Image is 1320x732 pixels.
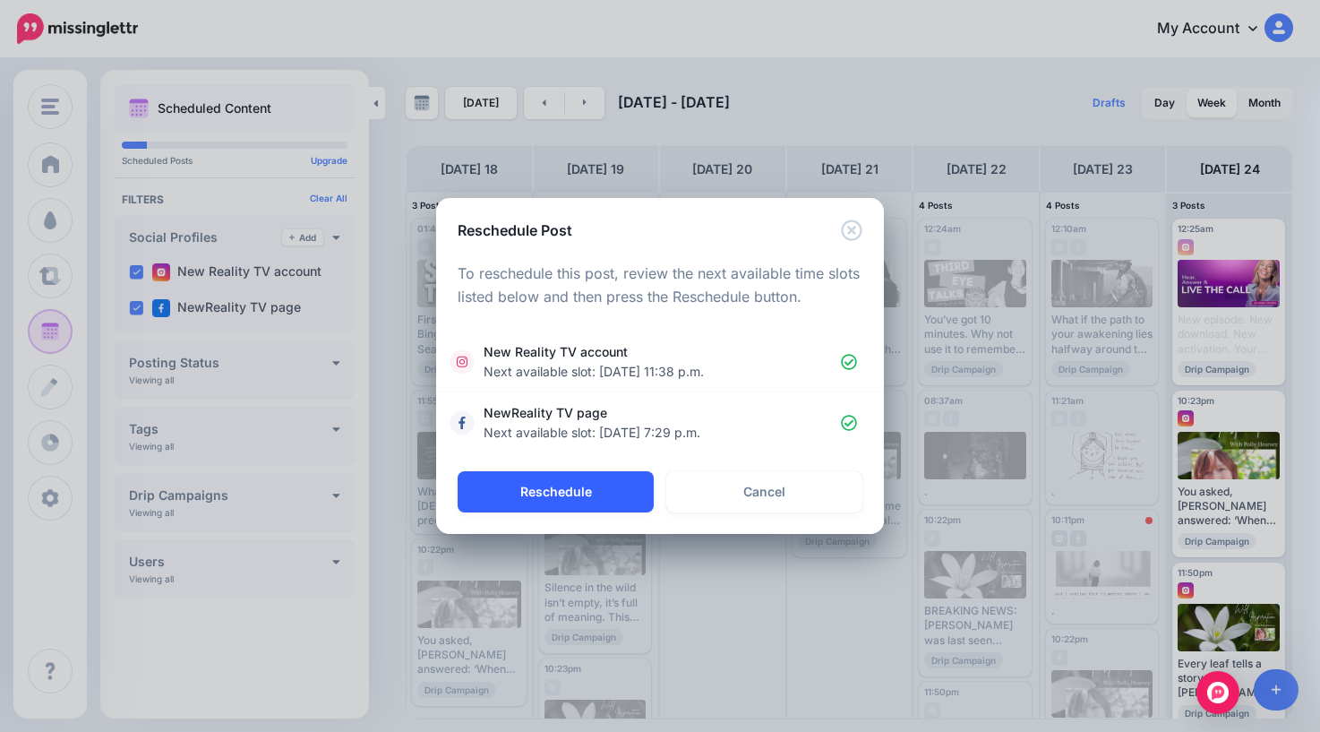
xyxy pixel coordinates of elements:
span: New Reality TV account [484,342,841,382]
button: Close [841,220,862,242]
span: Next available slot: [DATE] 11:38 p.m. [484,364,704,379]
button: Reschedule [458,471,654,512]
div: Open Intercom Messenger [1196,671,1239,714]
a: New Reality TV account Next available slot: [DATE] 11:38 p.m. [454,342,866,382]
h5: Reschedule Post [458,220,572,241]
a: Cancel [666,471,862,512]
a: NewReality TV page Next available slot: [DATE] 7:29 p.m. [454,403,866,443]
p: To reschedule this post, review the next available time slots listed below and then press the Res... [458,263,862,309]
span: NewReality TV page [484,403,841,443]
span: Next available slot: [DATE] 7:29 p.m. [484,425,700,440]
